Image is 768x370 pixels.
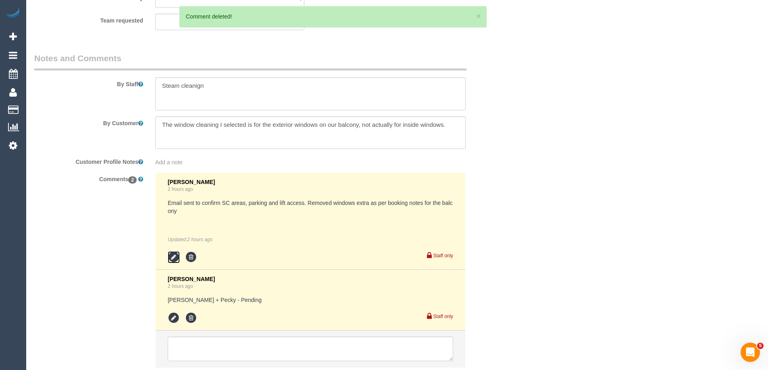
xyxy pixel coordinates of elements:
button: × [476,12,481,20]
label: By Staff [28,77,149,88]
span: 5 [757,343,764,349]
a: 2 hours ago [168,186,193,192]
label: Team requested [28,14,149,25]
div: Comment deleted! [186,12,480,21]
span: Aug 28, 2025 12:55 [187,237,212,242]
span: Add a note [155,159,183,165]
small: Staff only [433,253,453,258]
span: [PERSON_NAME] [168,276,215,282]
label: Comments [28,172,149,183]
iframe: Intercom live chat [741,343,760,362]
label: By Customer [28,116,149,127]
pre: [PERSON_NAME] + Pecky - Pending [168,296,453,304]
img: Automaid Logo [5,8,21,19]
span: [PERSON_NAME] [168,179,215,185]
span: 2 [128,176,137,184]
small: Staff only [433,314,453,319]
legend: Notes and Comments [34,52,466,70]
pre: Email sent to confirm SC areas, parking and lift access. Removed windows extra as per booking not... [168,199,453,215]
a: 2 hours ago [168,283,193,289]
label: Customer Profile Notes [28,155,149,166]
em: Updated: [168,237,212,242]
